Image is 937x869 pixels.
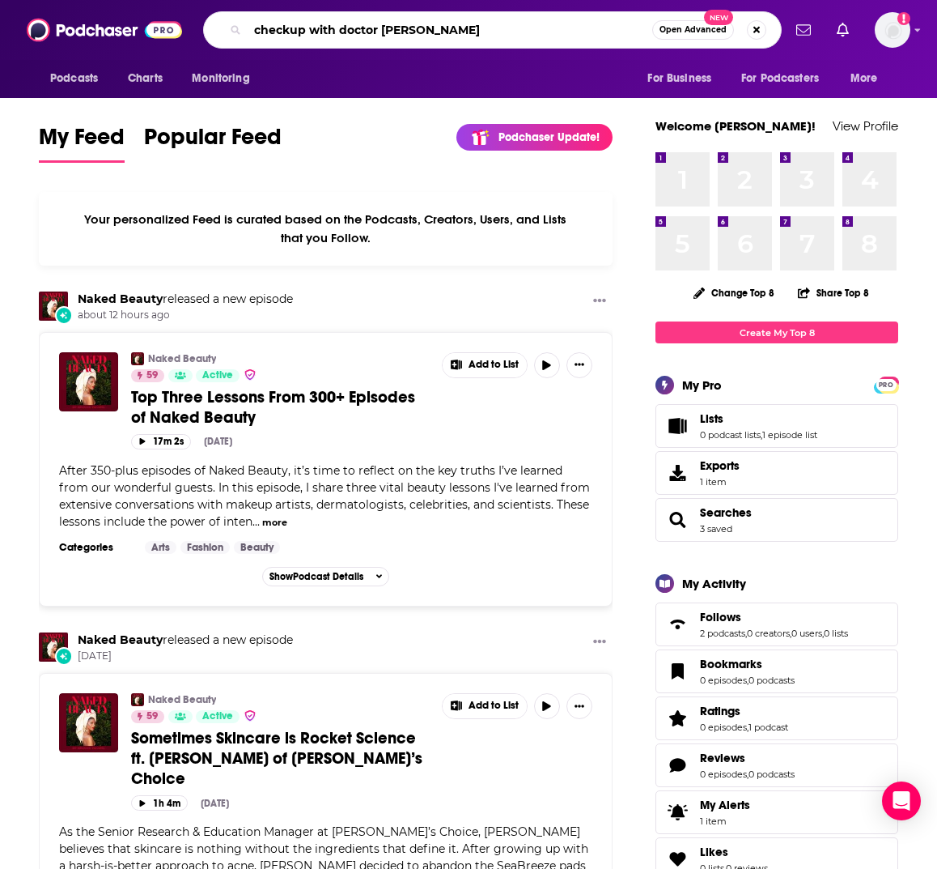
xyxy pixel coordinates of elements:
span: Monitoring [192,67,249,90]
a: My Feed [39,123,125,163]
span: Follows [700,610,741,624]
img: Naked Beauty [39,633,68,662]
span: Popular Feed [144,123,282,160]
a: Searches [700,505,752,520]
button: Open AdvancedNew [652,20,734,40]
span: After 350-plus episodes of Naked Beauty, it’s time to reflect on the key truths I’ve learned from... [59,463,590,529]
a: Create My Top 8 [655,322,898,343]
a: Bookmarks [700,657,795,671]
a: 59 [131,710,164,723]
span: For Podcasters [741,67,819,90]
a: Show notifications dropdown [790,16,817,44]
a: Reviews [661,754,693,777]
button: more [262,516,287,530]
div: Your personalized Feed is curated based on the Podcasts, Creators, Users, and Lists that you Follow. [39,192,613,266]
a: Follows [700,610,848,624]
a: 0 creators [747,628,790,639]
div: Open Intercom Messenger [882,782,921,820]
button: ShowPodcast Details [262,567,390,586]
a: Ratings [661,707,693,730]
a: Active [196,369,240,382]
h3: released a new episode [78,292,293,307]
span: My Alerts [661,801,693,824]
span: , [747,675,748,686]
img: Podchaser - Follow, Share and Rate Podcasts [27,15,182,45]
span: My Alerts [700,798,750,812]
a: Searches [661,509,693,531]
a: 0 podcasts [748,769,795,780]
button: Show profile menu [875,12,910,48]
span: Exports [700,458,740,473]
div: My Pro [682,377,722,393]
span: Active [202,368,233,384]
button: Share Top 8 [797,277,870,309]
div: New Episode [55,306,73,324]
a: 1 episode list [762,429,817,441]
a: Top Three Lessons From 300+ Episodes of Naked Beauty [131,387,430,428]
span: 1 item [700,816,750,827]
div: [DATE] [201,798,229,809]
button: 1h 4m [131,795,188,811]
p: Podchaser Update! [498,130,600,144]
button: open menu [731,63,842,94]
span: Bookmarks [700,657,762,671]
a: 0 users [791,628,822,639]
span: Likes [700,845,728,859]
span: ... [252,514,260,529]
span: Add to List [468,700,519,712]
a: 3 saved [700,523,732,535]
a: Exports [655,451,898,495]
a: Fashion [180,541,230,554]
a: Show notifications dropdown [830,16,855,44]
a: Naked Beauty [39,292,68,321]
span: , [822,628,824,639]
span: Follows [655,603,898,646]
span: For Business [647,67,711,90]
span: , [747,722,748,733]
button: open menu [839,63,898,94]
a: Reviews [700,751,795,765]
a: Popular Feed [144,123,282,163]
img: Sometimes Skincare is Rocket Science ft. Desiree Stordahl of Paula’s Choice [59,693,118,752]
a: Naked Beauty [78,292,163,306]
a: PRO [876,378,896,390]
img: Top Three Lessons From 300+ Episodes of Naked Beauty [59,352,118,411]
span: Active [202,709,233,725]
button: Show More Button [566,693,592,719]
div: [DATE] [204,436,232,447]
span: , [790,628,791,639]
a: Ratings [700,704,788,718]
a: Welcome [PERSON_NAME]! [655,118,816,134]
span: 1 item [700,476,740,488]
a: 0 episodes [700,675,747,686]
span: Logged in as Ashley_Beenen [875,12,910,48]
span: Open Advanced [659,26,727,34]
span: PRO [876,379,896,391]
a: Beauty [234,541,280,554]
span: , [761,429,762,441]
h3: released a new episode [78,633,293,648]
button: open menu [39,63,119,94]
span: More [850,67,878,90]
span: Podcasts [50,67,98,90]
a: Naked Beauty [78,633,163,647]
a: Bookmarks [661,660,693,683]
span: Bookmarks [655,650,898,693]
img: Naked Beauty [131,352,144,365]
span: 59 [146,709,158,725]
span: New [704,10,733,25]
span: Show Podcast Details [269,571,363,582]
a: 2 podcasts [700,628,745,639]
button: Show More Button [443,353,527,377]
a: Follows [661,613,693,636]
span: Lists [700,411,723,426]
a: Arts [145,541,176,554]
button: Change Top 8 [684,283,784,303]
a: Lists [700,411,817,426]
